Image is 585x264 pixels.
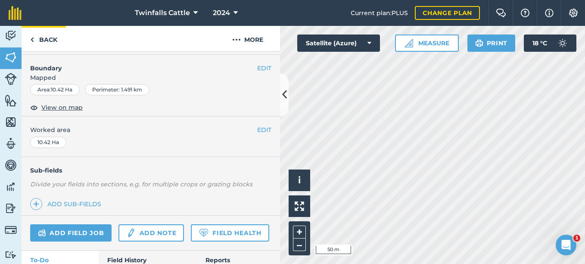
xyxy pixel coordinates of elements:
button: EDIT [257,63,271,73]
img: svg+xml;base64,PD94bWwgdmVyc2lvbj0iMS4wIiBlbmNvZGluZz0idXRmLTgiPz4KPCEtLSBHZW5lcmF0b3I6IEFkb2JlIE... [5,73,17,85]
img: A question mark icon [520,9,530,17]
button: EDIT [257,125,271,135]
a: Back [22,26,66,51]
img: svg+xml;base64,PD94bWwgdmVyc2lvbj0iMS4wIiBlbmNvZGluZz0idXRmLTgiPz4KPCEtLSBHZW5lcmF0b3I6IEFkb2JlIE... [554,35,571,52]
span: 1 [573,235,580,242]
span: 2024 [213,8,230,18]
span: Current plan : PLUS [351,8,408,18]
a: Field Health [191,224,269,242]
div: Perimeter : 1.491 km [85,84,149,95]
a: Add sub-fields [30,198,105,210]
img: Ruler icon [405,39,413,47]
img: svg+xml;base64,PHN2ZyB4bWxucz0iaHR0cDovL3d3dy53My5vcmcvMjAwMC9zdmciIHdpZHRoPSIxNCIgaGVpZ2h0PSIyNC... [33,199,39,209]
a: Add note [118,224,184,242]
button: i [289,170,310,191]
img: svg+xml;base64,PHN2ZyB4bWxucz0iaHR0cDovL3d3dy53My5vcmcvMjAwMC9zdmciIHdpZHRoPSIyMCIgaGVpZ2h0PSIyNC... [232,35,241,45]
img: svg+xml;base64,PHN2ZyB4bWxucz0iaHR0cDovL3d3dy53My5vcmcvMjAwMC9zdmciIHdpZHRoPSI5IiBoZWlnaHQ9IjI0Ii... [30,35,34,45]
img: A cog icon [568,9,579,17]
img: svg+xml;base64,PHN2ZyB4bWxucz0iaHR0cDovL3d3dy53My5vcmcvMjAwMC9zdmciIHdpZHRoPSIxNyIgaGVpZ2h0PSIxNy... [545,8,554,18]
h4: Boundary [22,55,257,73]
img: svg+xml;base64,PD94bWwgdmVyc2lvbj0iMS4wIiBlbmNvZGluZz0idXRmLTgiPz4KPCEtLSBHZW5lcmF0b3I6IEFkb2JlIE... [5,224,17,236]
h4: Sub-fields [22,166,280,175]
em: Divide your fields into sections, e.g. for multiple crops or grazing blocks [30,180,252,188]
img: svg+xml;base64,PD94bWwgdmVyc2lvbj0iMS4wIiBlbmNvZGluZz0idXRmLTgiPz4KPCEtLSBHZW5lcmF0b3I6IEFkb2JlIE... [5,251,17,259]
span: Mapped [22,73,280,82]
button: Print [467,35,516,52]
img: svg+xml;base64,PHN2ZyB4bWxucz0iaHR0cDovL3d3dy53My5vcmcvMjAwMC9zdmciIHdpZHRoPSI1NiIgaGVpZ2h0PSI2MC... [5,51,17,64]
span: 18 ° C [532,35,547,52]
img: svg+xml;base64,PD94bWwgdmVyc2lvbj0iMS4wIiBlbmNvZGluZz0idXRmLTgiPz4KPCEtLSBHZW5lcmF0b3I6IEFkb2JlIE... [5,137,17,150]
button: Satellite (Azure) [297,35,380,52]
button: 18 °C [524,35,576,52]
img: svg+xml;base64,PD94bWwgdmVyc2lvbj0iMS4wIiBlbmNvZGluZz0idXRmLTgiPz4KPCEtLSBHZW5lcmF0b3I6IEFkb2JlIE... [126,228,136,238]
a: Add field job [30,224,112,242]
button: More [215,26,280,51]
span: Worked area [30,125,271,135]
img: svg+xml;base64,PD94bWwgdmVyc2lvbj0iMS4wIiBlbmNvZGluZz0idXRmLTgiPz4KPCEtLSBHZW5lcmF0b3I6IEFkb2JlIE... [5,29,17,42]
a: Change plan [415,6,480,20]
img: fieldmargin Logo [9,6,22,20]
span: Twinfalls Cattle [135,8,190,18]
img: svg+xml;base64,PD94bWwgdmVyc2lvbj0iMS4wIiBlbmNvZGluZz0idXRmLTgiPz4KPCEtLSBHZW5lcmF0b3I6IEFkb2JlIE... [5,202,17,215]
span: i [298,175,301,185]
img: svg+xml;base64,PD94bWwgdmVyc2lvbj0iMS4wIiBlbmNvZGluZz0idXRmLTgiPz4KPCEtLSBHZW5lcmF0b3I6IEFkb2JlIE... [38,228,46,238]
img: svg+xml;base64,PHN2ZyB4bWxucz0iaHR0cDovL3d3dy53My5vcmcvMjAwMC9zdmciIHdpZHRoPSI1NiIgaGVpZ2h0PSI2MC... [5,94,17,107]
img: Two speech bubbles overlapping with the left bubble in the forefront [496,9,506,17]
div: 10.42 Ha [30,137,66,148]
img: Four arrows, one pointing top left, one top right, one bottom right and the last bottom left [295,201,304,211]
img: svg+xml;base64,PHN2ZyB4bWxucz0iaHR0cDovL3d3dy53My5vcmcvMjAwMC9zdmciIHdpZHRoPSIxOCIgaGVpZ2h0PSIyNC... [30,102,38,113]
img: svg+xml;base64,PHN2ZyB4bWxucz0iaHR0cDovL3d3dy53My5vcmcvMjAwMC9zdmciIHdpZHRoPSI1NiIgaGVpZ2h0PSI2MC... [5,116,17,129]
button: View on map [30,102,83,113]
button: Measure [395,35,459,52]
div: Area : 10.42 Ha [30,84,80,95]
button: – [293,239,306,251]
iframe: Intercom live chat [556,235,576,255]
button: + [293,226,306,239]
img: svg+xml;base64,PD94bWwgdmVyc2lvbj0iMS4wIiBlbmNvZGluZz0idXRmLTgiPz4KPCEtLSBHZW5lcmF0b3I6IEFkb2JlIE... [5,159,17,172]
span: View on map [41,103,83,112]
img: svg+xml;base64,PHN2ZyB4bWxucz0iaHR0cDovL3d3dy53My5vcmcvMjAwMC9zdmciIHdpZHRoPSIxOSIgaGVpZ2h0PSIyNC... [475,38,483,48]
img: svg+xml;base64,PD94bWwgdmVyc2lvbj0iMS4wIiBlbmNvZGluZz0idXRmLTgiPz4KPCEtLSBHZW5lcmF0b3I6IEFkb2JlIE... [5,180,17,193]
